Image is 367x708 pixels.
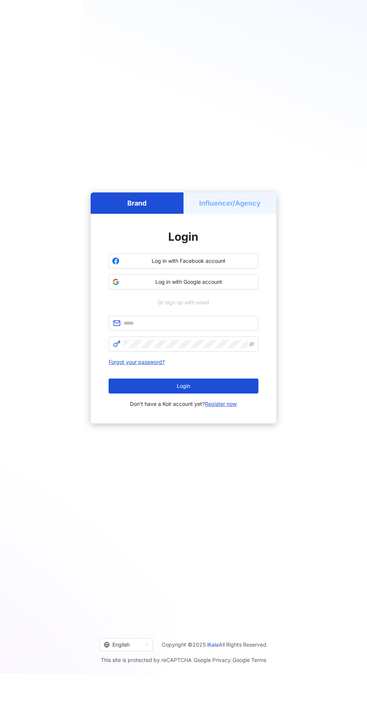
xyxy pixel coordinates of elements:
button: Log in with Google account [109,274,258,289]
a: iKala [207,641,219,648]
span: Copyright © 2025 All Rights Reserved. [162,640,268,649]
span: | [192,657,194,663]
span: eye-invisible [249,341,254,347]
a: Forgot your password? [109,359,165,365]
span: Log in with Facebook account [122,257,255,265]
a: Google Terms [233,657,266,663]
a: Register now [205,401,237,407]
span: This site is protected by reCAPTCHA [101,656,266,665]
h5: Influencer/Agency [199,198,261,208]
span: Login [169,230,199,243]
span: Don't have a Kolr account yet? [130,399,237,408]
span: Login [177,383,190,389]
span: Log in with Google account [122,278,255,286]
a: Google Privacy [194,657,231,663]
button: Login [109,379,258,393]
h5: Brand [128,198,147,208]
div: English [104,639,142,651]
span: Or sign up with email [153,298,215,307]
button: Log in with Facebook account [109,253,258,268]
span: | [231,657,233,663]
